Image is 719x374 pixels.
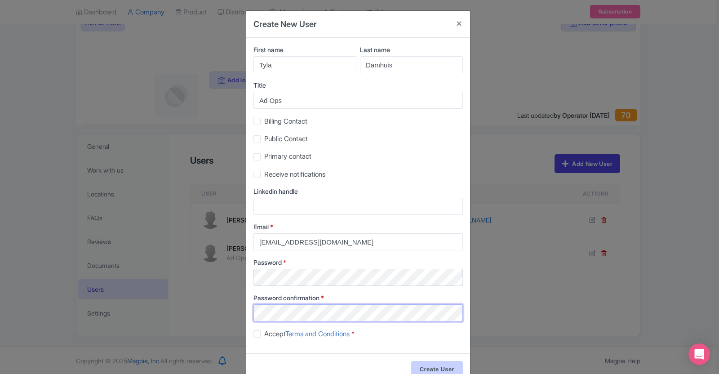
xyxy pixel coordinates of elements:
span: Title [253,81,266,89]
span: Accept [264,329,350,338]
h4: Create New User [253,18,317,30]
button: Close [448,11,470,36]
span: Password confirmation [253,294,320,302]
span: Receive notifications [264,170,325,178]
span: Email [253,223,269,231]
div: Open Intercom Messenger [688,343,710,365]
span: Last name [360,46,390,53]
span: Public Contact [264,134,308,143]
span: First name [253,46,284,53]
span: Primary contact [264,152,311,160]
span: Billing Contact [264,117,307,125]
span: Linkedin handle [253,187,298,195]
a: Terms and Conditions [285,329,350,338]
span: Password [253,258,282,266]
